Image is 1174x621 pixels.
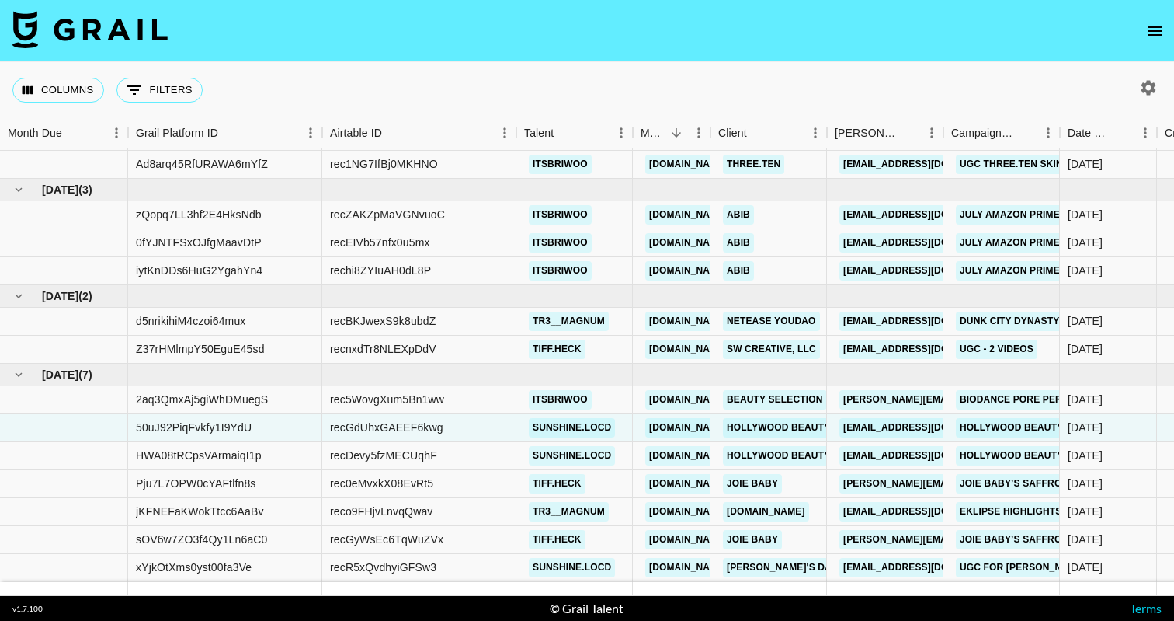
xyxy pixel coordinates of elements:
div: recEIVb57nfx0u5mx [330,235,430,250]
div: 8/28/2025 [1068,448,1103,463]
div: Campaign (Type) [951,118,1015,148]
button: Sort [665,122,687,144]
div: jKFNEFaKWokTtcc6AaBv [136,504,264,519]
div: 8/15/2025 [1068,313,1103,329]
button: hide children [8,285,30,307]
div: Client [718,118,747,148]
div: [PERSON_NAME] [835,118,898,148]
div: 0fYJNTFSxOJfgMaavDtP [136,235,262,250]
a: [DOMAIN_NAME][EMAIL_ADDRESS][DOMAIN_NAME] [645,530,897,549]
span: ( 2 ) [78,288,92,304]
a: sunshine.locd [529,558,615,577]
a: tr3__magnum [529,502,609,522]
a: [EMAIL_ADDRESS][DOMAIN_NAME] [839,340,1013,359]
div: Manager [633,118,710,148]
div: Grail Platform ID [128,118,322,148]
button: Menu [105,121,128,145]
button: Sort [62,122,84,144]
a: [DOMAIN_NAME][EMAIL_ADDRESS][DOMAIN_NAME] [645,233,897,253]
div: rec0eMvxkX08EvRt5 [330,476,433,491]
a: [EMAIL_ADDRESS][DOMAIN_NAME] [839,312,1013,331]
a: sunshine.locd [529,446,615,466]
a: tr3__magnum [529,312,609,331]
a: sunshine.locd [529,418,615,438]
div: 7/8/2025 [1068,235,1103,250]
a: NetEase YouDao [723,312,820,331]
span: ( 3 ) [78,182,92,197]
a: [DOMAIN_NAME][EMAIL_ADDRESS][DOMAIN_NAME] [645,155,897,174]
a: [DOMAIN_NAME][EMAIL_ADDRESS][DOMAIN_NAME] [645,418,897,438]
button: Sort [554,122,575,144]
div: recnxdTr8NLEXpDdV [330,341,436,357]
button: open drawer [1140,16,1171,47]
a: Hollywood Beauty [723,418,834,438]
a: tiff.heck [529,530,585,549]
div: rec1NG7IfBj0MKHNO [330,156,438,172]
a: Hollywood Beauty [723,446,834,466]
button: Sort [382,122,404,144]
button: Menu [493,121,516,145]
a: Abib [723,261,754,281]
div: Airtable ID [322,118,516,148]
a: [DOMAIN_NAME][EMAIL_ADDRESS][DOMAIN_NAME] [645,261,897,281]
div: 8/28/2025 [1068,420,1103,435]
div: 8/20/2025 [1068,504,1103,519]
img: Grail Talent [12,11,168,48]
a: [DOMAIN_NAME][EMAIL_ADDRESS][DOMAIN_NAME] [645,340,897,359]
div: Client [710,118,827,148]
span: [DATE] [42,367,78,382]
div: 7/30/2025 [1068,532,1103,547]
a: [DOMAIN_NAME][EMAIL_ADDRESS][DOMAIN_NAME] [645,446,897,466]
button: Select columns [12,78,104,103]
div: Manager [641,118,665,148]
a: [EMAIL_ADDRESS][DOMAIN_NAME] [839,418,1013,438]
span: [DATE] [42,182,78,197]
div: Talent [524,118,554,148]
div: HWA08tRCpsVArmaiqI1p [136,448,262,463]
span: ( 7 ) [78,367,92,382]
div: Month Due [8,118,62,148]
a: [DOMAIN_NAME][EMAIL_ADDRESS][DOMAIN_NAME] [645,558,897,577]
span: [DATE] [42,288,78,304]
a: Terms [1130,601,1162,616]
button: Sort [898,122,920,144]
button: Menu [299,121,322,145]
div: Campaign (Type) [943,118,1060,148]
a: Joie Baby [723,474,782,494]
button: Show filters [116,78,203,103]
div: 2aq3QmxAj5giWhDMuegS [136,392,268,407]
button: Menu [610,121,633,145]
div: xYjkOtXms0yst00fa3Ve [136,560,252,575]
div: 8/15/2025 [1068,392,1103,407]
div: Grail Platform ID [136,118,218,148]
button: Menu [1134,121,1157,145]
button: Sort [1112,122,1134,144]
div: recBKJwexS9k8ubdZ [330,313,436,329]
a: [DOMAIN_NAME][EMAIL_ADDRESS][DOMAIN_NAME] [645,474,897,494]
div: Date Created [1060,118,1157,148]
a: [PERSON_NAME][EMAIL_ADDRESS][DOMAIN_NAME] [839,390,1092,410]
div: recGdUhxGAEEF6kwg [330,420,443,435]
a: Beauty Selection [723,390,827,410]
div: 50uJ92PiqFvkfy1I9YdU [136,420,252,435]
a: [EMAIL_ADDRESS][DOMAIN_NAME] [839,233,1013,253]
div: zQopq7LL3hf2E4HksNdb [136,207,262,222]
a: [PERSON_NAME]'s Daughter [723,558,875,577]
button: Menu [687,121,710,145]
div: v 1.7.100 [12,604,43,614]
button: hide children [8,364,30,386]
a: Dunk City Dynasty S3 [956,312,1078,331]
div: Booker [827,118,943,148]
a: [EMAIL_ADDRESS][DOMAIN_NAME] [839,558,1013,577]
div: Z37rHMlmpY50EguE45sd [136,341,265,357]
a: [EMAIL_ADDRESS][DOMAIN_NAME] [839,502,1013,522]
a: tiff.heck [529,474,585,494]
a: itsbriwoo [529,205,592,225]
div: recDevy5fzMECUqhF [330,448,437,463]
a: [PERSON_NAME][EMAIL_ADDRESS][PERSON_NAME][DOMAIN_NAME] [839,474,1172,494]
a: THREE.TEN [723,155,784,174]
a: itsbriwoo [529,155,592,174]
div: recZAKZpMaVGNvuoC [330,207,445,222]
div: recGyWsEc6TqWuZVx [330,532,443,547]
a: [DOMAIN_NAME][EMAIL_ADDRESS][DOMAIN_NAME] [645,205,897,225]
